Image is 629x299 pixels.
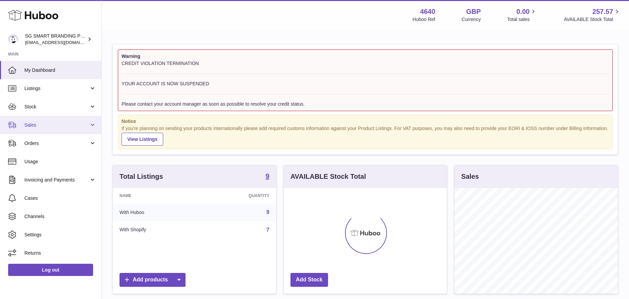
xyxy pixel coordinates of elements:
[122,53,609,60] strong: Warning
[462,16,481,23] div: Currency
[24,67,96,73] span: My Dashboard
[564,7,621,23] a: 257.57 AVAILABLE Stock Total
[122,133,163,146] a: View Listings
[120,273,186,287] a: Add products
[290,273,328,287] a: Add Stock
[120,172,163,181] h3: Total Listings
[24,177,89,183] span: Invoicing and Payments
[24,250,96,256] span: Returns
[24,195,96,201] span: Cases
[24,140,89,147] span: Orders
[24,85,89,92] span: Listings
[122,125,609,146] div: If you're planning on sending your products internationally please add required customs informati...
[266,173,269,181] a: 9
[420,7,435,16] strong: 4640
[113,204,201,221] td: With Huboo
[507,16,537,23] span: Total sales
[25,40,100,45] span: [EMAIL_ADDRESS][DOMAIN_NAME]
[461,172,479,181] h3: Sales
[413,16,435,23] div: Huboo Ref
[113,188,201,204] th: Name
[517,7,530,16] span: 0.00
[113,221,201,239] td: With Shopify
[24,213,96,220] span: Channels
[24,158,96,165] span: Usage
[201,188,276,204] th: Quantity
[122,118,609,125] strong: Notice
[266,209,269,215] a: 9
[24,232,96,238] span: Settings
[8,264,93,276] a: Log out
[24,122,89,128] span: Sales
[122,60,609,107] div: CREDIT VIOLATION TERMINATION YOUR ACCOUNT IS NOW SUSPENDED Please contact your account manager as...
[507,7,537,23] a: 0.00 Total sales
[24,104,89,110] span: Stock
[266,227,269,233] a: 7
[466,7,481,16] strong: GBP
[564,16,621,23] span: AVAILABLE Stock Total
[592,7,613,16] span: 257.57
[266,173,269,179] strong: 9
[8,34,18,44] img: uktopsmileshipping@gmail.com
[290,172,366,181] h3: AVAILABLE Stock Total
[25,33,86,46] div: SG SMART BRANDING PTE. LTD.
